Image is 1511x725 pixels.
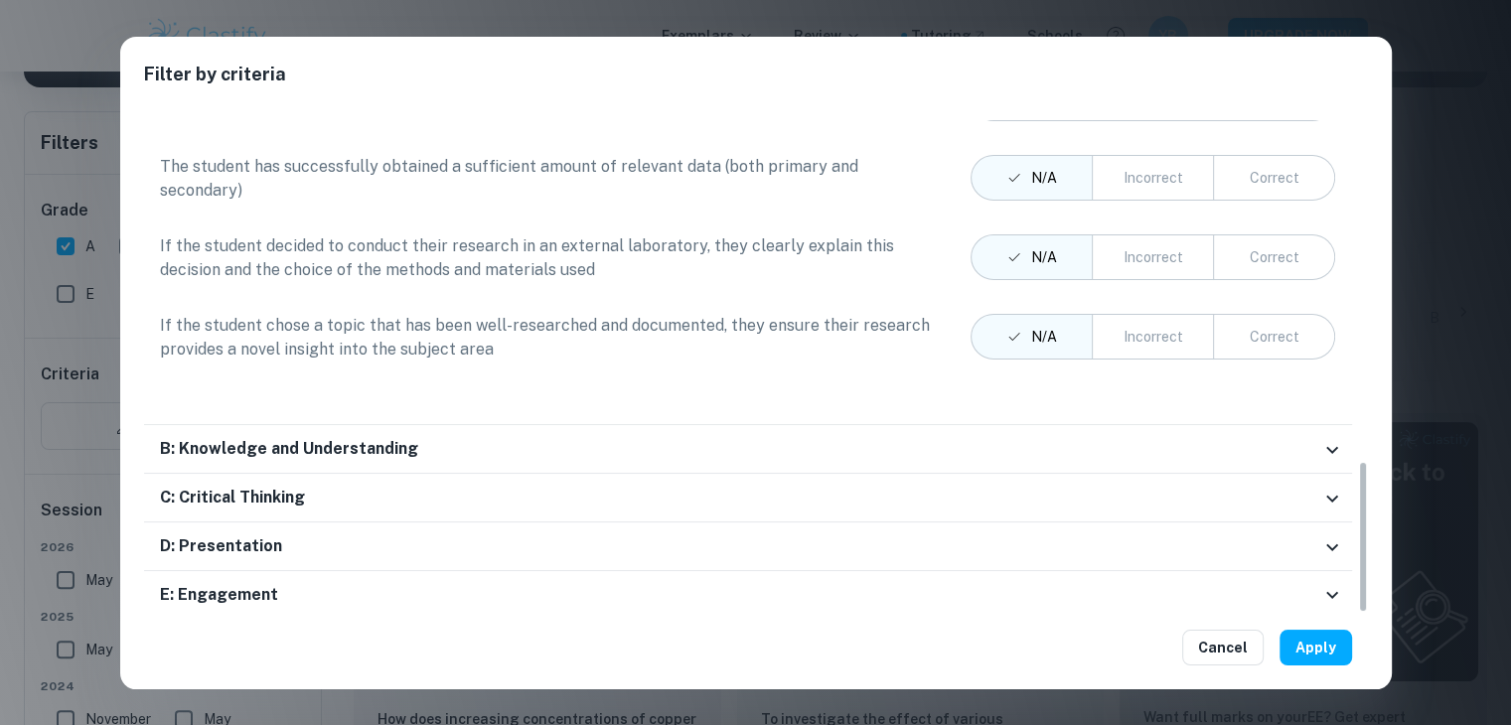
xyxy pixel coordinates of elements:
div: N/A [1005,246,1057,268]
button: centered [1092,314,1214,360]
button: left aligned [971,155,1093,201]
button: right aligned [1213,155,1335,201]
h6: C: Critical Thinking [160,486,305,510]
button: Cancel [1182,630,1264,665]
button: centered [1092,155,1214,201]
h6: E: Engagement [160,583,278,608]
button: Apply [1280,630,1352,665]
button: right aligned [1213,314,1335,360]
div: N/A [1005,326,1057,348]
div: Incorrect [1123,246,1182,268]
h2: Filter by criteria [144,61,1368,120]
div: Correct [1250,167,1299,189]
h6: D: Presentation [160,534,282,559]
h6: B: Knowledge and Understanding [160,437,418,462]
div: Correct [1250,246,1299,268]
div: Incorrect [1123,326,1182,348]
button: left aligned [971,234,1093,280]
p: The student has successfully obtained a sufficient amount of relevant data (both primary and seco... [160,155,931,203]
button: left aligned [971,314,1093,360]
div: text alignment [971,155,1336,201]
div: Incorrect [1123,167,1182,189]
div: text alignment [971,234,1336,280]
div: Correct [1250,326,1299,348]
div: text alignment [971,314,1336,360]
button: right aligned [1213,234,1335,280]
button: centered [1092,234,1214,280]
p: If the student chose a topic that has been well-researched and documented, they ensure their rese... [160,314,931,362]
div: E: Engagement [144,571,1352,620]
p: If the student decided to conduct their research in an external laboratory, they clearly explain ... [160,234,931,282]
div: N/A [1005,167,1057,189]
div: C: Critical Thinking [144,474,1352,522]
div: D: Presentation [144,522,1352,571]
div: B: Knowledge and Understanding [144,425,1352,474]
